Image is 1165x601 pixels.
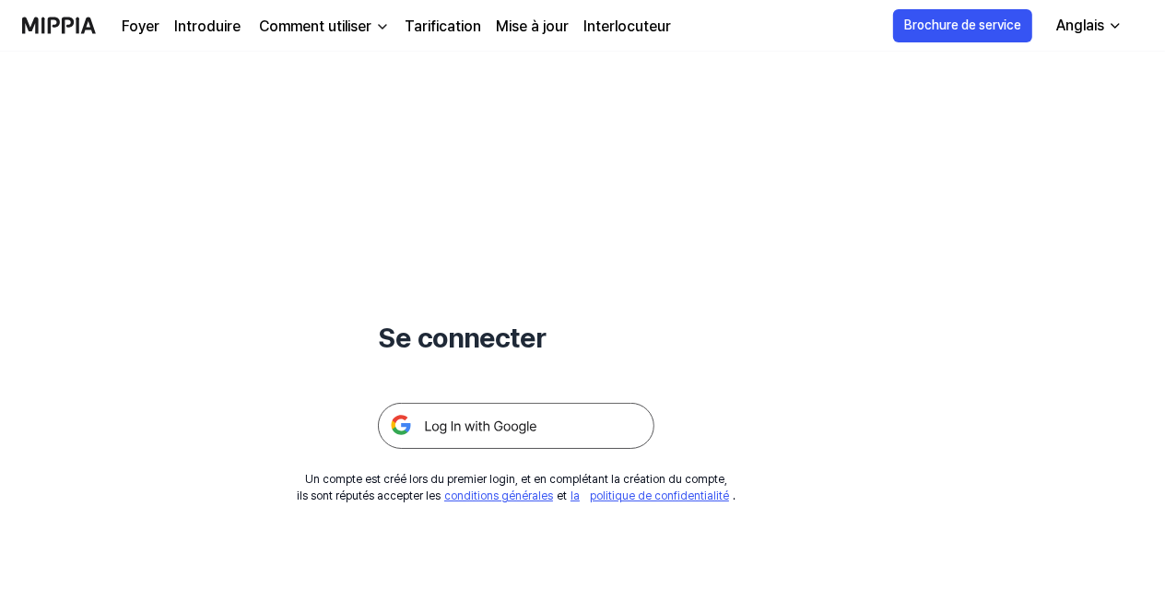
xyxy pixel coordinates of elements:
img: 구글 로그인 버튼 [378,403,654,449]
a: Introduire [174,16,241,38]
button: Brochure de service [893,9,1032,42]
a: la [571,489,580,502]
div: Un compte est créé lors du premier login, et en complétant la création du compte, ils sont réputé... [297,471,735,504]
button: Comment utiliser [255,16,390,38]
div: Anglais [1053,15,1108,37]
a: conditions générales [444,489,553,502]
img: vers le bas [375,19,390,34]
a: Mise à jour [496,16,569,38]
button: Anglais [1041,7,1134,44]
a: Tarification [405,16,481,38]
a: Interlocuteur [583,16,671,38]
div: Comment utiliser [255,16,375,38]
a: politique de confidentialité [590,489,729,502]
a: Foyer [122,16,159,38]
h1: Se connecter [378,317,654,359]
